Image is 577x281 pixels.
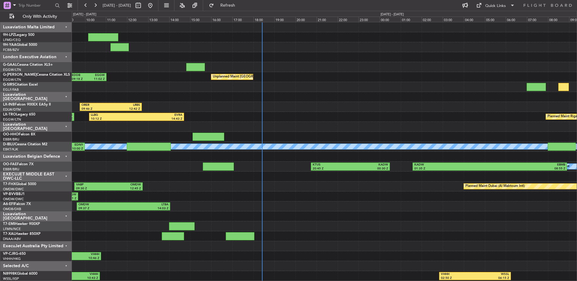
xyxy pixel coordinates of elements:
[206,1,242,10] button: Refresh
[58,276,98,280] div: 10:43 Z
[3,143,15,146] span: D-IBLU
[490,163,565,167] div: EBMB
[91,113,137,117] div: LLBG
[465,182,525,191] div: Planned Maint Dubai (Al Maktoum Intl)
[350,167,388,171] div: 00:30 Z
[441,272,475,276] div: VHHH
[3,222,40,226] a: T7-EMIHawker 900XP
[3,252,15,256] span: VP-CJR
[3,77,21,82] a: EGGW/LTN
[123,203,168,207] div: LTBA
[3,68,21,72] a: EGGW/LTN
[190,17,211,22] div: 15:00
[3,133,19,136] span: OO-HHO
[3,143,47,146] a: D-IBLUCessna Citation M2
[3,38,21,42] a: LFMD/CEQ
[3,137,19,142] a: EBBR/BRU
[72,73,88,77] div: EDDB
[148,17,169,22] div: 13:00
[136,113,182,117] div: EVRA
[3,182,36,186] a: T7-FHXGlobal 5000
[475,276,509,280] div: 06:15 Z
[3,182,16,186] span: T7-FHX
[3,232,15,236] span: T7-XAL
[3,107,21,112] a: EDLW/DTM
[464,17,485,22] div: 04:00
[3,187,24,191] a: OMDW/DWC
[64,143,83,147] div: EDNY
[274,17,295,22] div: 19:00
[3,276,19,281] a: WSSL/XSP
[3,227,21,231] a: LFMN/NCE
[3,207,21,211] a: OMDB/DXB
[3,103,15,106] span: LX-INB
[338,17,359,22] div: 22:00
[359,17,380,22] div: 23:00
[295,17,317,22] div: 20:00
[169,17,190,22] div: 14:00
[88,73,105,77] div: EGGW
[443,17,464,22] div: 03:00
[85,17,106,22] div: 10:00
[232,17,253,22] div: 17:00
[3,43,37,47] a: 9H-YAAGlobal 5000
[81,103,111,107] div: ORER
[3,197,24,201] a: OMDW/DWC
[106,17,127,22] div: 11:00
[3,202,31,206] a: A6-EFIFalcon 7X
[381,12,404,17] div: [DATE] - [DATE]
[3,73,70,77] a: G-[PERSON_NAME]Cessna Citation XLS
[3,83,14,87] span: G-SIRS
[3,222,15,226] span: T7-EMI
[16,14,64,19] span: Only With Activity
[313,163,350,167] div: KTUS
[3,147,18,152] a: EBKT/KJK
[473,1,518,10] button: Quick Links
[3,202,14,206] span: A6-EFI
[81,107,111,111] div: 09:46 Z
[548,17,569,22] div: 08:00
[78,207,123,211] div: 09:37 Z
[3,237,21,241] a: DNAA/ABV
[3,272,17,276] span: N8998K
[3,232,40,236] a: T7-XALHawker 850XP
[18,1,53,10] input: Trip Number
[3,133,35,136] a: OO-HHOFalcon 8X
[76,187,109,191] div: 09:30 Z
[76,183,109,187] div: VABP
[3,163,17,166] span: OO-FAE
[123,207,168,211] div: 14:03 Z
[3,73,37,77] span: G-[PERSON_NAME]
[350,163,388,167] div: KADW
[3,192,16,196] span: VP-BVV
[490,167,565,171] div: 08:55 Z
[3,252,26,256] a: VP-CJRG-650
[136,117,182,121] div: 14:43 Z
[72,77,88,81] div: 09:18 Z
[91,117,137,121] div: 10:12 Z
[414,163,490,167] div: KADW
[401,17,422,22] div: 01:00
[475,272,509,276] div: WSSL
[111,107,140,111] div: 12:42 Z
[3,48,19,52] a: FCBB/BZV
[3,63,17,67] span: G-GAAL
[317,17,338,22] div: 21:00
[3,33,15,37] span: 9H-LPZ
[3,83,38,87] a: G-SIRSCitation Excel
[485,3,506,9] div: Quick Links
[3,63,53,67] a: G-GAALCessna Citation XLS+
[64,17,85,22] div: 09:00
[506,17,527,22] div: 06:00
[73,12,96,17] div: [DATE] - [DATE]
[313,167,350,171] div: 20:45 Z
[3,113,16,116] span: LX-TRO
[3,163,33,166] a: OO-FAEFalcon 7X
[215,3,241,8] span: Refresh
[422,17,443,22] div: 02:00
[3,33,34,37] a: 9H-LPZLegacy 500
[3,87,19,92] a: EGLF/FAB
[3,272,37,276] a: N8998KGlobal 6000
[3,113,35,116] a: LX-TROLegacy 650
[253,17,275,22] div: 18:00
